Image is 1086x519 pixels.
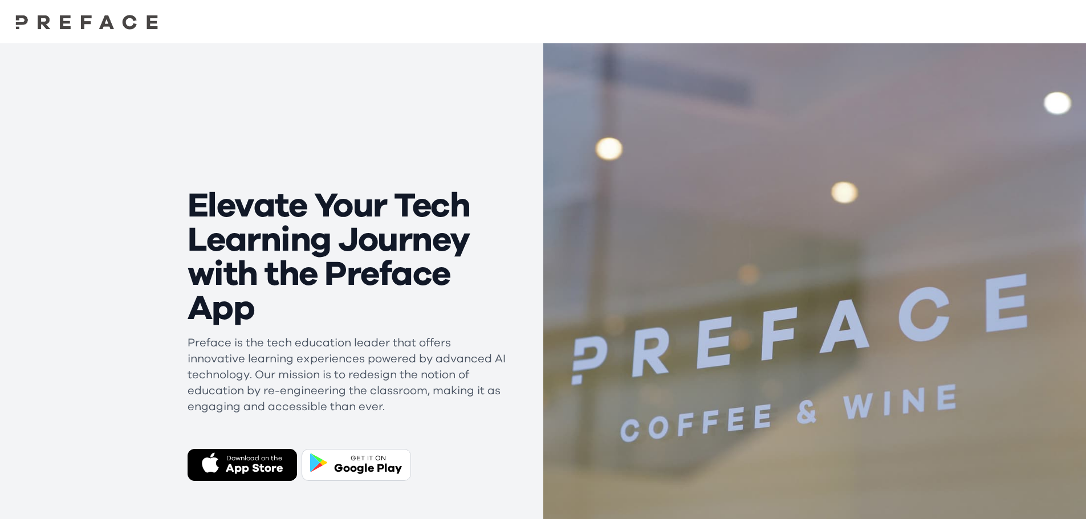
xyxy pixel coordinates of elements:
[302,449,411,481] button: GET IT ONGoogle Play
[334,453,402,463] div: GET IT ON
[188,189,507,326] h1: Elevate Your Tech Learning Journey with the Preface App
[188,449,297,481] button: Download on theApp Store
[188,335,507,415] p: Preface is the tech education leader that offers innovative learning experiences powered by advan...
[226,460,283,476] div: App Store
[334,460,402,476] div: Google Play
[226,453,283,463] div: Download on the
[10,14,164,30] img: Preface Logo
